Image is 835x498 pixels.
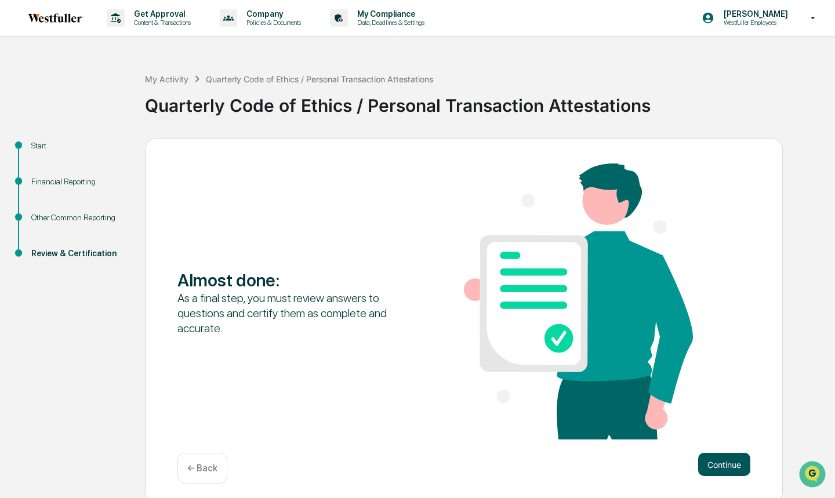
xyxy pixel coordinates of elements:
[714,9,794,19] p: [PERSON_NAME]
[23,168,73,180] span: Data Lookup
[39,89,190,100] div: Start new chat
[145,86,829,116] div: Quarterly Code of Ethics / Personal Transaction Attestations
[31,176,126,188] div: Financial Reporting
[145,74,188,84] div: My Activity
[464,163,693,439] img: Almost done
[698,453,750,476] button: Continue
[125,9,197,19] p: Get Approval
[197,92,211,106] button: Start new chat
[798,460,829,491] iframe: Open customer support
[31,248,126,260] div: Review & Certification
[348,19,430,27] p: Data, Deadlines & Settings
[12,169,21,179] div: 🔎
[125,19,197,27] p: Content & Transactions
[23,146,75,158] span: Preclearance
[12,89,32,110] img: 1746055101610-c473b297-6a78-478c-a979-82029cc54cd1
[28,13,83,23] img: logo
[7,141,79,162] a: 🖐️Preclearance
[84,147,93,157] div: 🗄️
[7,163,78,184] a: 🔎Data Lookup
[39,100,147,110] div: We're available if you need us!
[31,212,126,224] div: Other Common Reporting
[115,197,140,205] span: Pylon
[714,19,794,27] p: Westfuller Employees
[348,9,430,19] p: My Compliance
[187,463,217,474] p: ← Back
[237,9,307,19] p: Company
[79,141,148,162] a: 🗄️Attestations
[177,270,406,290] div: Almost done :
[96,146,144,158] span: Attestations
[206,74,433,84] div: Quarterly Code of Ethics / Personal Transaction Attestations
[12,24,211,43] p: How can we help?
[82,196,140,205] a: Powered byPylon
[12,147,21,157] div: 🖐️
[237,19,307,27] p: Policies & Documents
[31,140,126,152] div: Start
[177,290,406,336] div: As a final step, you must review answers to questions and certify them as complete and accurate.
